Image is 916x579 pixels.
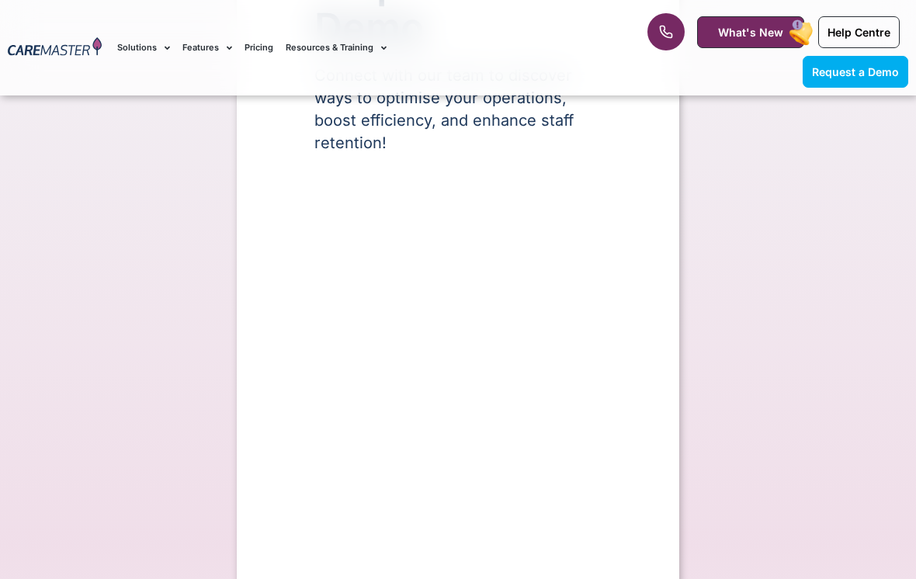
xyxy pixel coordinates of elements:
a: Help Centre [818,16,900,48]
a: Pricing [245,22,273,74]
img: CareMaster Logo [8,37,102,58]
a: Resources & Training [286,22,387,74]
span: Request a Demo [812,65,899,78]
p: Connect with our team to discover ways to optimise your operations, boost efficiency, and enhance... [314,64,602,154]
a: Request a Demo [803,56,908,88]
span: Help Centre [828,26,890,39]
a: What's New [697,16,804,48]
span: What's New [718,26,783,39]
a: Features [182,22,232,74]
nav: Menu [117,22,585,74]
a: Solutions [117,22,170,74]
